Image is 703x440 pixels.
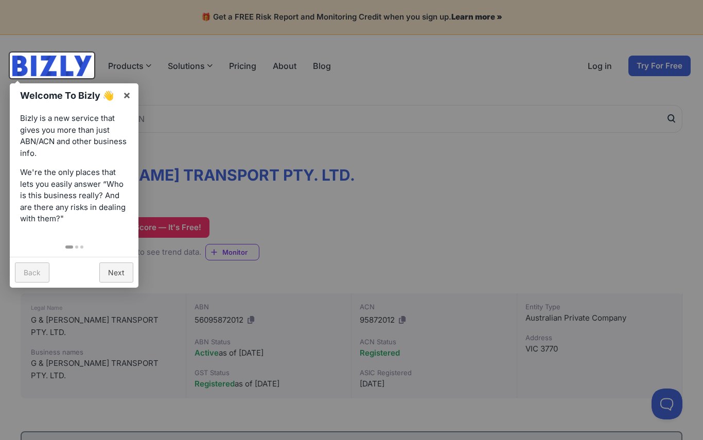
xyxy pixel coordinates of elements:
a: × [115,83,138,107]
a: Next [99,262,133,283]
a: Back [15,262,49,283]
h1: Welcome To Bizly 👋 [20,89,117,102]
p: We're the only places that lets you easily answer “Who is this business really? And are there any... [20,167,128,225]
p: Bizly is a new service that gives you more than just ABN/ACN and other business info. [20,113,128,159]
